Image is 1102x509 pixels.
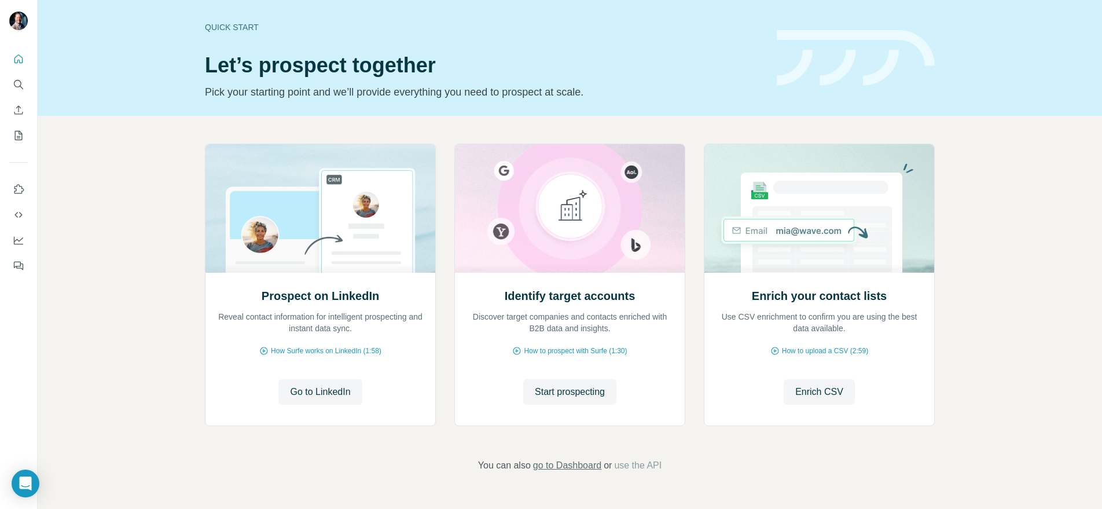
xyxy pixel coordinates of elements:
[782,346,868,356] span: How to upload a CSV (2:59)
[9,255,28,276] button: Feedback
[535,385,605,399] span: Start prospecting
[523,379,616,405] button: Start prospecting
[9,100,28,120] button: Enrich CSV
[9,125,28,146] button: My lists
[454,144,685,273] img: Identify target accounts
[505,288,636,304] h2: Identify target accounts
[784,379,855,405] button: Enrich CSV
[524,346,627,356] span: How to prospect with Surfe (1:30)
[704,144,935,273] img: Enrich your contact lists
[262,288,379,304] h2: Prospect on LinkedIn
[9,179,28,200] button: Use Surfe on LinkedIn
[12,470,39,497] div: Open Intercom Messenger
[604,459,612,473] span: or
[9,204,28,225] button: Use Surfe API
[777,30,935,86] img: banner
[278,379,362,405] button: Go to LinkedIn
[9,230,28,251] button: Dashboard
[271,346,381,356] span: How Surfe works on LinkedIn (1:58)
[205,84,763,100] p: Pick your starting point and we’ll provide everything you need to prospect at scale.
[478,459,531,473] span: You can also
[205,54,763,77] h1: Let’s prospect together
[795,385,843,399] span: Enrich CSV
[205,144,436,273] img: Prospect on LinkedIn
[217,311,424,334] p: Reveal contact information for intelligent prospecting and instant data sync.
[716,311,923,334] p: Use CSV enrichment to confirm you are using the best data available.
[9,12,28,30] img: Avatar
[9,74,28,95] button: Search
[205,21,763,33] div: Quick start
[466,311,673,334] p: Discover target companies and contacts enriched with B2B data and insights.
[290,385,350,399] span: Go to LinkedIn
[9,49,28,69] button: Quick start
[614,459,662,473] button: use the API
[752,288,887,304] h2: Enrich your contact lists
[533,459,601,473] button: go to Dashboard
